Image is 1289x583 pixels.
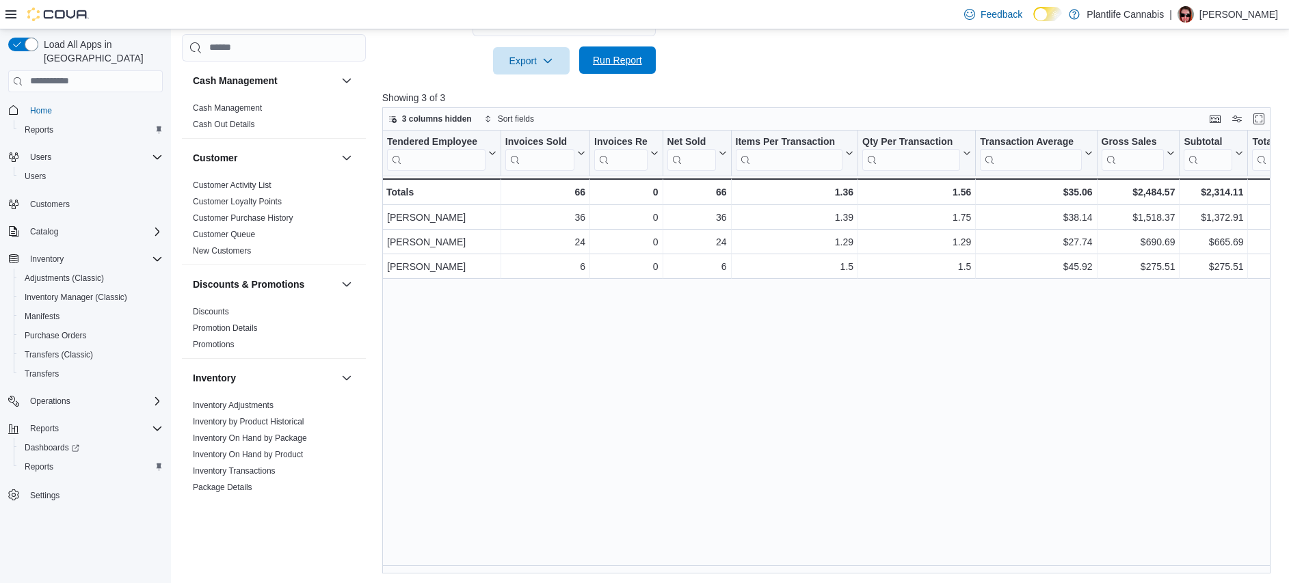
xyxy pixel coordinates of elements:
[959,1,1028,28] a: Feedback
[667,135,715,148] div: Net Sold
[862,258,971,275] div: 1.5
[27,8,89,21] img: Cova
[1101,209,1175,226] div: $1,518.37
[193,450,303,459] a: Inventory On Hand by Product
[1169,6,1172,23] p: |
[505,184,585,200] div: 66
[193,498,252,509] span: Package History
[25,273,104,284] span: Adjustments (Classic)
[667,135,726,170] button: Net Sold
[594,135,647,148] div: Invoices Ref
[25,349,93,360] span: Transfers (Classic)
[25,251,69,267] button: Inventory
[193,151,237,165] h3: Customer
[193,307,229,316] a: Discounts
[25,442,79,453] span: Dashboards
[14,120,168,139] button: Reports
[30,105,52,116] span: Home
[25,393,76,409] button: Operations
[980,135,1081,148] div: Transaction Average
[14,326,168,345] button: Purchase Orders
[1251,111,1267,127] button: Enter fullscreen
[25,487,65,504] a: Settings
[862,234,971,250] div: 1.29
[862,135,960,170] div: Qty Per Transaction
[25,223,64,240] button: Catalog
[193,306,229,317] span: Discounts
[182,100,366,138] div: Cash Management
[980,184,1092,200] div: $35.06
[383,111,477,127] button: 3 columns hidden
[387,135,496,170] button: Tendered Employee
[593,53,642,67] span: Run Report
[338,370,355,386] button: Inventory
[193,401,274,410] a: Inventory Adjustments
[3,100,168,120] button: Home
[25,149,163,165] span: Users
[505,209,585,226] div: 36
[193,151,336,165] button: Customer
[505,258,585,275] div: 6
[193,466,276,476] a: Inventory Transactions
[1184,184,1243,200] div: $2,314.11
[25,292,127,303] span: Inventory Manager (Classic)
[193,230,255,239] a: Customer Queue
[193,340,235,349] a: Promotions
[193,433,307,443] a: Inventory On Hand by Package
[1101,135,1164,170] div: Gross Sales
[193,416,304,427] span: Inventory by Product Historical
[667,209,726,226] div: 36
[1229,111,1245,127] button: Display options
[387,209,496,226] div: [PERSON_NAME]
[193,196,282,207] span: Customer Loyalty Points
[862,184,971,200] div: 1.56
[25,124,53,135] span: Reports
[193,180,271,190] a: Customer Activity List
[193,74,278,87] h3: Cash Management
[1184,135,1232,148] div: Subtotal
[382,91,1279,105] p: Showing 3 of 3
[735,135,842,148] div: Items Per Transaction
[14,167,168,186] button: Users
[1178,6,1194,23] div: Sasha Iemelianenko
[735,234,853,250] div: 1.29
[735,184,853,200] div: 1.36
[1101,184,1175,200] div: $2,484.57
[193,371,336,385] button: Inventory
[19,327,163,344] span: Purchase Orders
[1184,209,1243,226] div: $1,372.91
[980,135,1081,170] div: Transaction Average
[38,38,163,65] span: Load All Apps in [GEOGRAPHIC_DATA]
[594,234,658,250] div: 0
[19,168,163,185] span: Users
[25,420,163,437] span: Reports
[505,135,574,170] div: Invoices Sold
[667,184,726,200] div: 66
[338,276,355,293] button: Discounts & Promotions
[193,417,304,426] a: Inventory by Product Historical
[182,397,366,583] div: Inventory
[25,486,163,503] span: Settings
[980,135,1092,170] button: Transaction Average
[25,195,163,213] span: Customers
[505,135,585,170] button: Invoices Sold
[505,135,574,148] div: Invoices Sold
[479,111,540,127] button: Sort fields
[594,135,647,170] div: Invoices Ref
[193,103,262,113] span: Cash Management
[25,330,87,341] span: Purchase Orders
[19,439,163,456] span: Dashboards
[14,345,168,364] button: Transfers (Classic)
[193,277,304,291] h3: Discounts & Promotions
[19,459,163,475] span: Reports
[193,371,236,385] h3: Inventory
[30,490,59,501] span: Settings
[193,246,251,256] a: New Customers
[193,323,258,334] span: Promotion Details
[19,366,163,382] span: Transfers
[338,72,355,89] button: Cash Management
[193,323,258,333] a: Promotion Details
[25,420,64,437] button: Reports
[193,120,255,129] a: Cash Out Details
[14,269,168,288] button: Adjustments (Classic)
